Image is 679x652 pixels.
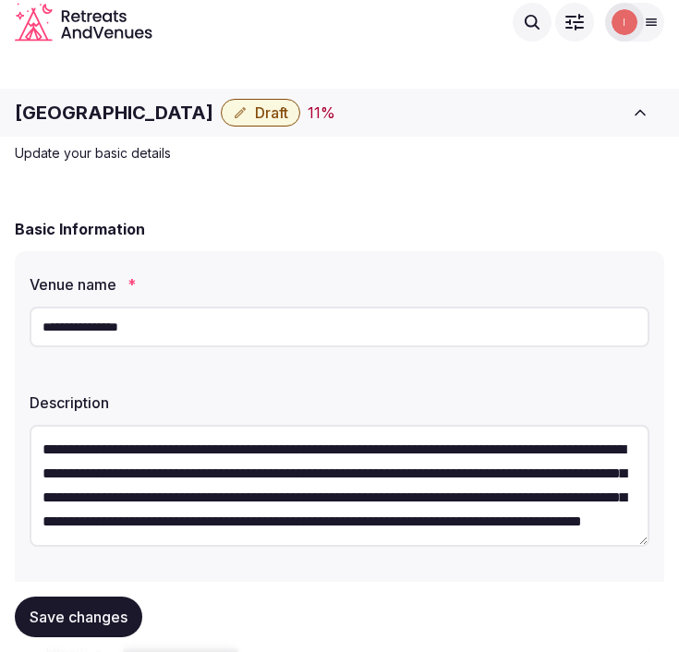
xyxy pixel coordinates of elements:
h2: Basic Information [15,218,145,240]
span: Draft [255,103,288,122]
svg: Retreats and Venues company logo [15,3,152,42]
img: Irene Gonzales [612,9,637,35]
button: Save changes [15,597,142,637]
button: 11% [308,102,335,124]
button: Toggle sidebar [616,92,664,133]
a: Visit the homepage [15,3,152,42]
h1: [GEOGRAPHIC_DATA] [15,100,213,126]
p: Update your basic details [15,144,636,163]
button: Draft [221,99,300,127]
div: 11 % [308,102,335,124]
label: Description [30,395,649,410]
span: Save changes [30,608,127,626]
label: Venue name [30,277,649,292]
